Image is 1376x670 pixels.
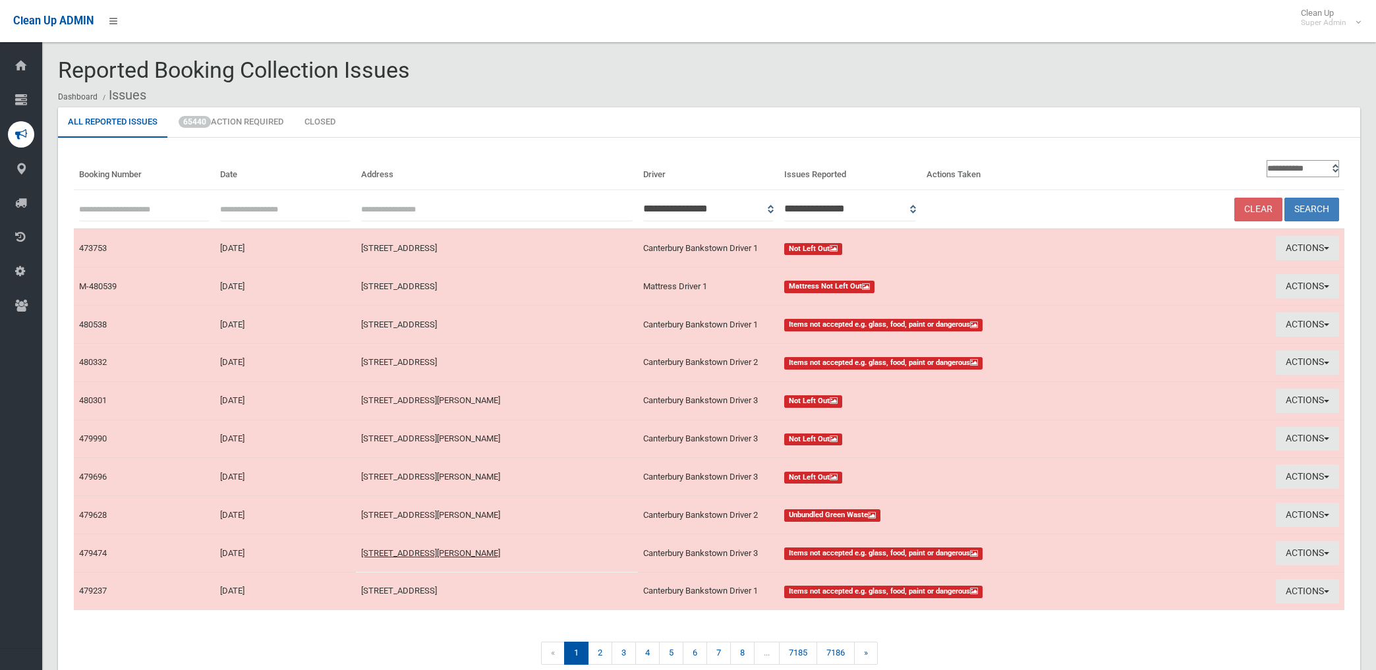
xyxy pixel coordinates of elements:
[79,281,117,291] a: M-480539
[74,154,215,190] th: Booking Number
[1276,236,1339,260] button: Actions
[784,243,842,256] span: Not Left Out
[754,642,780,665] span: ...
[79,586,107,596] a: 479237
[638,420,779,458] td: Canterbury Bankstown Driver 3
[564,642,588,665] span: 1
[169,107,293,138] a: 65440Action Required
[784,469,1057,485] a: Not Left Out
[356,343,638,381] td: [STREET_ADDRESS]
[215,458,356,496] td: [DATE]
[79,395,107,405] a: 480301
[215,306,356,344] td: [DATE]
[79,320,107,329] a: 480538
[612,642,636,665] a: 3
[921,154,1062,190] th: Actions Taken
[779,642,817,665] a: 7185
[1276,274,1339,298] button: Actions
[784,240,1057,256] a: Not Left Out
[784,431,1057,447] a: Not Left Out
[58,57,410,83] span: Reported Booking Collection Issues
[1294,8,1360,28] span: Clean Up
[1276,312,1339,337] button: Actions
[356,420,638,458] td: [STREET_ADDRESS][PERSON_NAME]
[356,572,638,610] td: [STREET_ADDRESS]
[215,420,356,458] td: [DATE]
[784,317,1057,333] a: Items not accepted e.g. glass, food, paint or dangerous
[356,496,638,534] td: [STREET_ADDRESS][PERSON_NAME]
[784,547,983,560] span: Items not accepted e.g. glass, food, paint or dangerous
[1276,503,1339,527] button: Actions
[638,534,779,572] td: Canterbury Bankstown Driver 3
[79,548,107,558] a: 479474
[79,472,107,482] a: 479696
[854,642,878,665] a: »
[215,572,356,610] td: [DATE]
[635,642,660,665] a: 4
[215,496,356,534] td: [DATE]
[215,381,356,420] td: [DATE]
[356,381,638,420] td: [STREET_ADDRESS][PERSON_NAME]
[638,306,779,344] td: Canterbury Bankstown Driver 1
[784,583,1057,599] a: Items not accepted e.g. glass, food, paint or dangerous
[79,510,107,520] a: 479628
[1276,579,1339,603] button: Actions
[1301,18,1346,28] small: Super Admin
[706,642,731,665] a: 7
[79,433,107,443] a: 479990
[638,229,779,267] td: Canterbury Bankstown Driver 1
[784,472,842,484] span: Not Left Out
[356,154,638,190] th: Address
[784,357,983,370] span: Items not accepted e.g. glass, food, paint or dangerous
[100,83,146,107] li: Issues
[215,229,356,267] td: [DATE]
[1276,427,1339,451] button: Actions
[683,642,707,665] a: 6
[1276,350,1339,375] button: Actions
[215,154,356,190] th: Date
[179,116,211,128] span: 65440
[13,14,94,27] span: Clean Up ADMIN
[638,154,779,190] th: Driver
[784,393,1057,408] a: Not Left Out
[356,534,638,572] td: [STREET_ADDRESS][PERSON_NAME]
[659,642,683,665] a: 5
[638,267,779,306] td: Mattress Driver 1
[1276,389,1339,413] button: Actions
[779,154,921,190] th: Issues Reported
[784,279,1057,294] a: Mattress Not Left Out
[1234,198,1282,222] a: Clear
[356,267,638,306] td: [STREET_ADDRESS]
[784,507,1057,523] a: Unbundled Green Waste
[79,357,107,367] a: 480332
[817,642,855,665] a: 7186
[730,642,755,665] a: 8
[356,458,638,496] td: [STREET_ADDRESS][PERSON_NAME]
[58,107,167,138] a: All Reported Issues
[784,319,983,331] span: Items not accepted e.g. glass, food, paint or dangerous
[784,509,880,522] span: Unbundled Green Waste
[638,572,779,610] td: Canterbury Bankstown Driver 1
[58,92,98,101] a: Dashboard
[356,306,638,344] td: [STREET_ADDRESS]
[638,381,779,420] td: Canterbury Bankstown Driver 3
[356,229,638,267] td: [STREET_ADDRESS]
[541,642,565,665] span: «
[784,281,874,293] span: Mattress Not Left Out
[638,496,779,534] td: Canterbury Bankstown Driver 2
[638,458,779,496] td: Canterbury Bankstown Driver 3
[1276,541,1339,565] button: Actions
[1276,464,1339,489] button: Actions
[784,395,842,408] span: Not Left Out
[784,545,1057,561] a: Items not accepted e.g. glass, food, paint or dangerous
[784,354,1057,370] a: Items not accepted e.g. glass, food, paint or dangerous
[784,586,983,598] span: Items not accepted e.g. glass, food, paint or dangerous
[215,267,356,306] td: [DATE]
[1284,198,1339,222] button: Search
[215,343,356,381] td: [DATE]
[295,107,345,138] a: Closed
[79,243,107,253] a: 473753
[215,534,356,572] td: [DATE]
[784,433,842,446] span: Not Left Out
[638,343,779,381] td: Canterbury Bankstown Driver 2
